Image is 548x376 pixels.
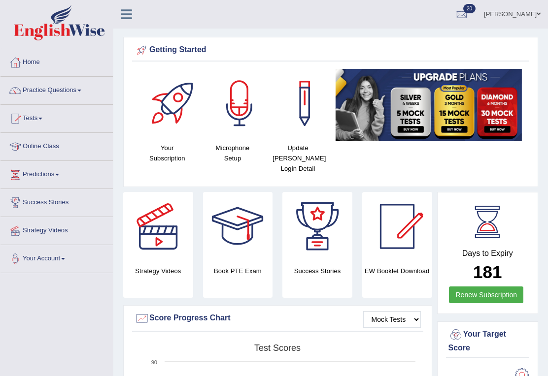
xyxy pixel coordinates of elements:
[282,266,352,276] h4: Success Stories
[448,327,527,354] div: Your Target Score
[205,143,261,163] h4: Microphone Setup
[362,266,432,276] h4: EW Booklet Download
[473,262,502,282] b: 181
[336,69,522,141] img: small5.jpg
[151,359,157,365] text: 90
[0,133,113,157] a: Online Class
[0,49,113,73] a: Home
[449,286,523,303] a: Renew Subscription
[0,77,113,101] a: Practice Questions
[448,249,527,258] h4: Days to Expiry
[0,189,113,214] a: Success Stories
[0,105,113,129] a: Tests
[135,311,421,326] div: Score Progress Chart
[139,143,195,163] h4: Your Subscription
[203,266,273,276] h4: Book PTE Exam
[270,143,326,174] h4: Update [PERSON_NAME] Login Detail
[0,217,113,242] a: Strategy Videos
[463,4,476,13] span: 20
[0,161,113,186] a: Predictions
[135,43,527,58] div: Getting Started
[254,343,301,353] tspan: Test scores
[123,266,193,276] h4: Strategy Videos
[0,245,113,270] a: Your Account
